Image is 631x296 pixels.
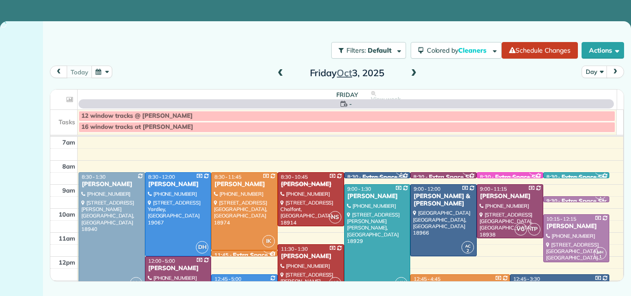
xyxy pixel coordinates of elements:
[148,265,209,272] div: [PERSON_NAME]
[130,277,142,290] span: AM
[346,46,366,54] span: Filters:
[347,193,408,200] div: [PERSON_NAME]
[368,46,392,54] span: Default
[465,243,471,248] span: AC
[427,46,490,54] span: Colored by
[462,247,473,255] small: 2
[50,66,67,78] button: prev
[411,42,502,59] button: Colored byCleaners
[347,186,371,192] span: 9:00 - 1:30
[327,42,406,59] a: Filters: Default
[59,259,75,266] span: 12pm
[329,211,341,224] span: NS
[148,258,175,264] span: 12:00 - 5:00
[362,174,422,181] div: Extra Space Storage
[513,276,540,282] span: 12:45 - 3:30
[502,42,578,59] a: Schedule Changes
[331,42,406,59] button: Filters: Default
[214,174,241,180] span: 8:30 - 11:45
[148,181,209,188] div: [PERSON_NAME]
[479,193,540,200] div: [PERSON_NAME]
[59,211,75,218] span: 10am
[371,96,400,103] span: View week
[81,181,142,188] div: [PERSON_NAME]
[582,66,607,78] button: Day
[196,241,208,254] span: DH
[62,163,75,170] span: 8am
[148,174,175,180] span: 8:30 - 12:00
[546,216,576,222] span: 10:15 - 12:15
[329,277,341,290] span: NS
[280,253,341,260] div: [PERSON_NAME]
[480,186,507,192] span: 9:00 - 11:15
[429,174,488,181] div: Extra Space Storage
[62,139,75,146] span: 7am
[562,174,621,181] div: Extra Space Storage
[395,277,407,290] span: NK
[582,42,624,59] button: Actions
[595,253,606,261] small: 1
[458,46,488,54] span: Cleaners
[59,235,75,242] span: 11am
[413,193,474,208] div: [PERSON_NAME] & [PERSON_NAME]
[214,181,275,188] div: [PERSON_NAME]
[597,249,604,254] span: MH
[62,187,75,194] span: 9am
[233,252,292,260] div: Extra Space Storage
[81,123,193,131] span: 16 window tracks at [PERSON_NAME]
[595,193,606,201] small: 1
[262,235,275,248] span: IK
[336,91,358,98] span: Friday
[81,112,193,120] span: 12 window tracks @ [PERSON_NAME]
[495,174,555,181] div: Extra Space Storage
[349,99,352,109] span: -
[67,66,92,78] button: today
[280,181,341,188] div: [PERSON_NAME]
[281,174,308,180] span: 8:30 - 10:45
[289,68,405,78] h2: Friday 3, 2025
[413,276,440,282] span: 12:45 - 4:45
[82,174,106,180] span: 8:30 - 1:30
[214,276,241,282] span: 12:45 - 5:00
[395,169,407,177] small: 2
[515,223,527,236] span: VG
[337,67,352,79] span: Oct
[546,223,607,230] div: [PERSON_NAME]
[413,186,440,192] span: 9:00 - 12:00
[281,246,308,252] span: 11:30 - 1:30
[528,223,540,236] span: TP
[607,66,624,78] button: next
[562,198,621,205] div: Extra Space Storage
